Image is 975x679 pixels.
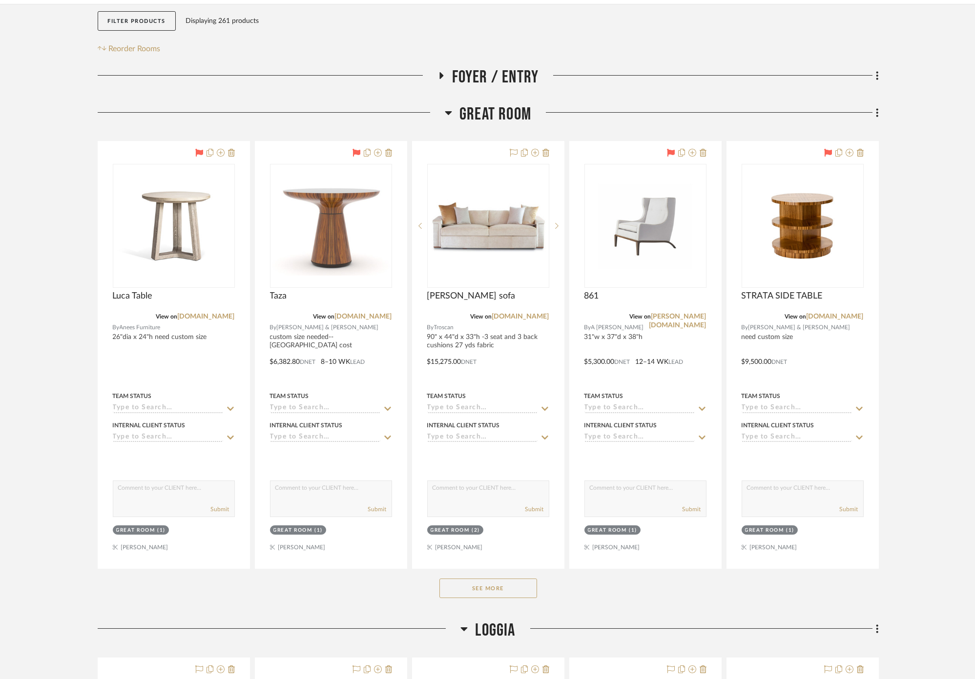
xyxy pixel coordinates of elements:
[745,527,784,534] div: Great Room
[584,421,657,430] div: Internal Client Status
[471,314,492,320] span: View on
[629,527,638,534] div: (1)
[428,200,548,253] img: Newman sofa
[840,505,858,514] button: Submit
[277,323,379,332] span: [PERSON_NAME] & [PERSON_NAME]
[492,313,549,320] a: [DOMAIN_NAME]
[742,323,748,332] span: By
[434,323,454,332] span: Troscan
[472,527,480,534] div: (2)
[273,527,312,534] div: Great Room
[427,291,516,301] span: [PERSON_NAME] sofa
[270,421,343,430] div: Internal Client Status
[271,176,391,276] img: Taza
[787,527,795,534] div: (1)
[114,186,234,266] img: Luca Table
[156,314,178,320] span: View on
[584,323,591,332] span: By
[584,392,623,400] div: Team Status
[427,323,434,332] span: By
[584,291,599,301] span: 861
[427,433,538,442] input: Type to Search…
[313,314,335,320] span: View on
[113,404,223,413] input: Type to Search…
[270,392,309,400] div: Team Status
[742,421,814,430] div: Internal Client Status
[649,313,706,329] a: [PERSON_NAME][DOMAIN_NAME]
[584,404,695,413] input: Type to Search…
[742,291,823,301] span: STRATA SIDE TABLE
[270,323,277,332] span: By
[807,313,864,320] a: [DOMAIN_NAME]
[98,11,176,31] button: Filter Products
[757,165,848,287] img: STRATA SIDE TABLE
[335,313,392,320] a: [DOMAIN_NAME]
[108,43,160,55] span: Reorder Rooms
[270,433,380,442] input: Type to Search…
[588,527,627,534] div: Great Room
[475,620,515,641] span: Loggia
[742,433,852,442] input: Type to Search…
[427,404,538,413] input: Type to Search…
[525,505,544,514] button: Submit
[630,314,651,320] span: View on
[113,392,152,400] div: Team Status
[431,527,470,534] div: Great Room
[748,323,851,332] span: [PERSON_NAME] & [PERSON_NAME]
[785,314,807,320] span: View on
[459,104,531,125] span: Great Room
[211,505,229,514] button: Submit
[742,392,781,400] div: Team Status
[427,392,466,400] div: Team Status
[270,291,287,301] span: Taza
[683,505,701,514] button: Submit
[585,183,705,269] img: 861
[158,527,166,534] div: (1)
[113,291,153,301] span: Luca Table
[368,505,387,514] button: Submit
[113,323,120,332] span: By
[315,527,323,534] div: (1)
[428,164,549,287] div: 0
[439,579,537,598] button: See More
[178,313,235,320] a: [DOMAIN_NAME]
[120,323,161,332] span: Anees Furniture
[113,433,223,442] input: Type to Search…
[270,404,380,413] input: Type to Search…
[742,404,852,413] input: Type to Search…
[116,527,155,534] div: Great Room
[591,323,644,332] span: A [PERSON_NAME]
[113,421,186,430] div: Internal Client Status
[98,43,161,55] button: Reorder Rooms
[186,11,259,31] div: Displaying 261 products
[427,421,500,430] div: Internal Client Status
[584,433,695,442] input: Type to Search…
[452,67,539,88] span: Foyer / Entry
